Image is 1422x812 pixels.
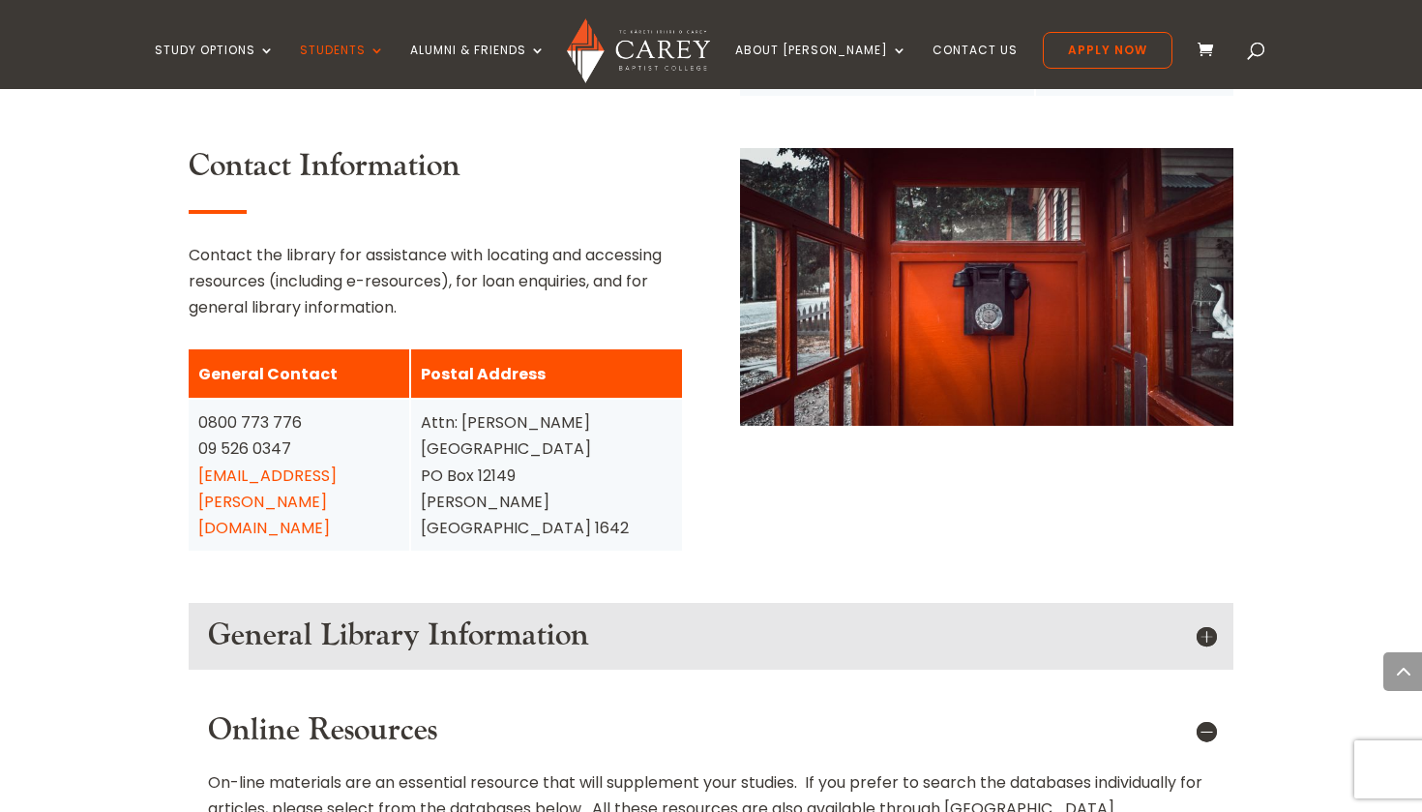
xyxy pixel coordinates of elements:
[208,712,1214,749] h5: Online Resources
[933,44,1018,89] a: Contact Us
[410,44,546,89] a: Alumni & Friends
[740,148,1233,426] img: Girl reading on the floor in a library
[421,409,673,541] div: Attn: [PERSON_NAME][GEOGRAPHIC_DATA] PO Box 12149 [PERSON_NAME] [GEOGRAPHIC_DATA] 1642
[198,465,337,539] a: [EMAIL_ADDRESS][PERSON_NAME][DOMAIN_NAME]
[567,18,709,83] img: Carey Baptist College
[198,363,338,385] strong: General Contact
[1043,32,1172,69] a: Apply Now
[421,363,546,385] strong: Postal Address
[300,44,385,89] a: Students
[735,44,907,89] a: About [PERSON_NAME]
[198,409,400,541] div: 0800 773 776 09 526 0347
[155,44,275,89] a: Study Options
[208,617,1214,654] h5: General Library Information
[189,242,682,321] p: Contact the library for assistance with locating and accessing resources (including e-resources),...
[189,148,682,195] h3: Contact Information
